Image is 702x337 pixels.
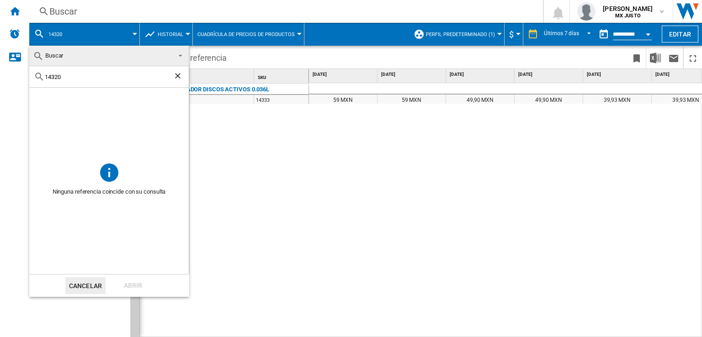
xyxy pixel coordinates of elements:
[173,71,184,82] ng-md-icon: Borrar búsqueda
[65,277,106,294] button: Cancelar
[113,277,153,294] div: Abrir
[29,183,189,200] span: Ninguna referencia coincide con su consulta
[45,52,63,59] span: Buscar
[45,74,173,80] input: Buscar referencia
